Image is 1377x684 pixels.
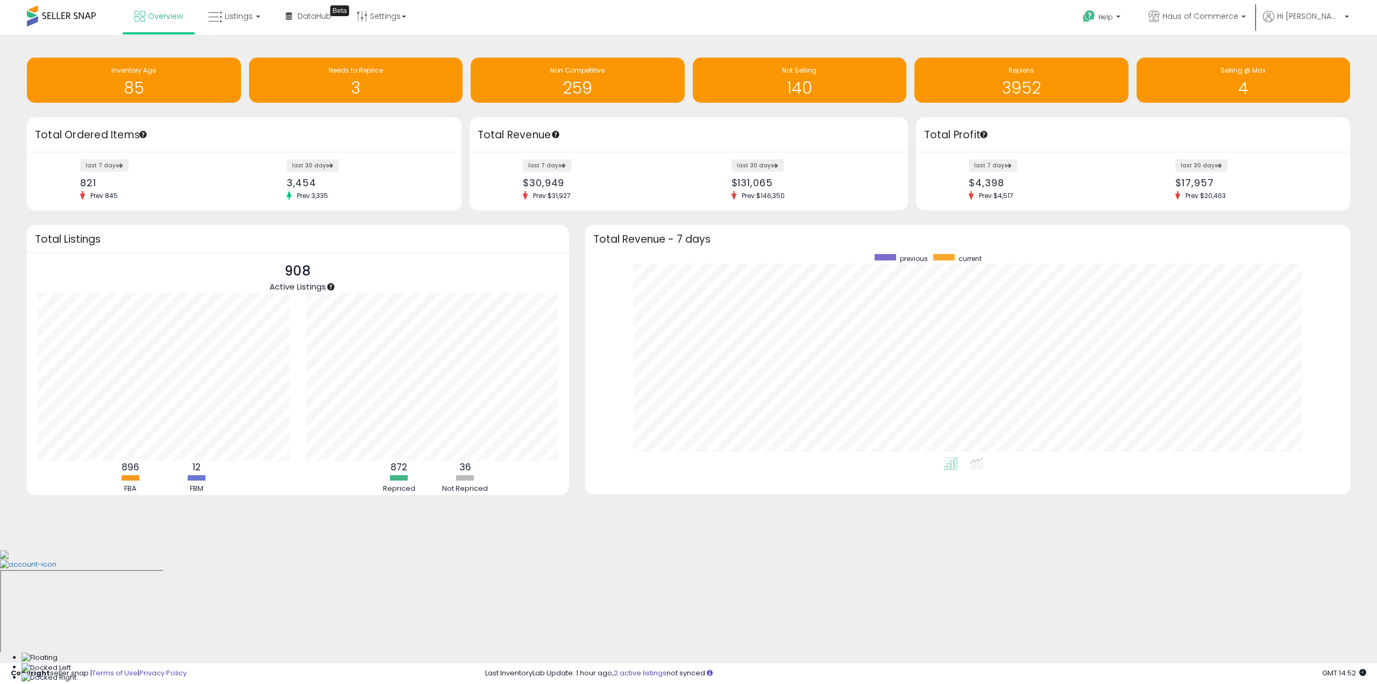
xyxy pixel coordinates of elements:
span: Prev: 3,335 [292,191,333,200]
div: Tooltip anchor [551,130,560,139]
b: 872 [391,461,407,474]
span: Prev: $4,517 [974,191,1019,200]
h3: Total Listings [35,235,561,243]
b: 36 [459,461,471,474]
h1: 4 [1142,79,1345,97]
img: Docked Left [22,663,71,673]
span: Replens [1009,66,1034,75]
span: Prev: 845 [85,191,123,200]
h1: 3952 [920,79,1123,97]
img: Docked Right [22,673,76,683]
h3: Total Profit [924,128,1343,143]
a: Inventory Age 85 [27,58,241,103]
div: Tooltip anchor [979,130,989,139]
span: previous [900,254,928,263]
span: Haus of Commerce [1162,11,1238,22]
h3: Total Revenue [478,128,900,143]
div: FBA [98,484,163,494]
h1: 140 [698,79,902,97]
h1: 85 [32,79,236,97]
span: Not Selling [782,66,817,75]
div: 821 [80,177,236,188]
span: Non Competitive [550,66,605,75]
span: Listings [225,11,253,22]
span: Inventory Age [111,66,156,75]
span: Help [1098,12,1113,22]
a: Selling @ Max 4 [1137,58,1351,103]
span: Needs to Reprice [329,66,383,75]
a: Not Selling 140 [693,58,907,103]
div: Tooltip anchor [138,130,148,139]
div: Tooltip anchor [326,282,336,292]
span: Prev: $31,927 [528,191,576,200]
label: last 30 days [1175,159,1227,172]
div: Repriced [367,484,431,494]
h3: Total Revenue - 7 days [593,235,1343,243]
a: Needs to Reprice 3 [249,58,463,103]
label: last 7 days [80,159,129,172]
div: Not Repriced [433,484,498,494]
label: last 30 days [287,159,339,172]
p: 908 [269,261,326,281]
div: 3,454 [287,177,443,188]
a: Help [1074,2,1131,35]
img: Floating [22,653,58,663]
span: Prev: $146,350 [736,191,790,200]
b: 12 [193,461,201,474]
span: Selling @ Max [1220,66,1266,75]
span: Hi [PERSON_NAME] [1277,11,1341,22]
label: last 30 days [732,159,784,172]
a: Replens 3952 [914,58,1128,103]
div: Tooltip anchor [330,5,349,16]
span: Prev: $20,463 [1180,191,1231,200]
span: Overview [148,11,183,22]
div: $4,398 [969,177,1125,188]
div: FBM [165,484,229,494]
span: Active Listings [269,281,326,292]
span: DataHub [297,11,331,22]
span: current [959,254,982,263]
div: $17,957 [1175,177,1331,188]
h1: 259 [476,79,679,97]
label: last 7 days [523,159,571,172]
h3: Total Ordered Items [35,128,453,143]
b: 896 [122,461,139,474]
div: $131,065 [732,177,889,188]
label: last 7 days [969,159,1017,172]
a: Hi [PERSON_NAME] [1263,11,1349,35]
i: Get Help [1082,10,1096,23]
div: $30,949 [523,177,680,188]
a: Non Competitive 259 [471,58,685,103]
h1: 3 [254,79,458,97]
